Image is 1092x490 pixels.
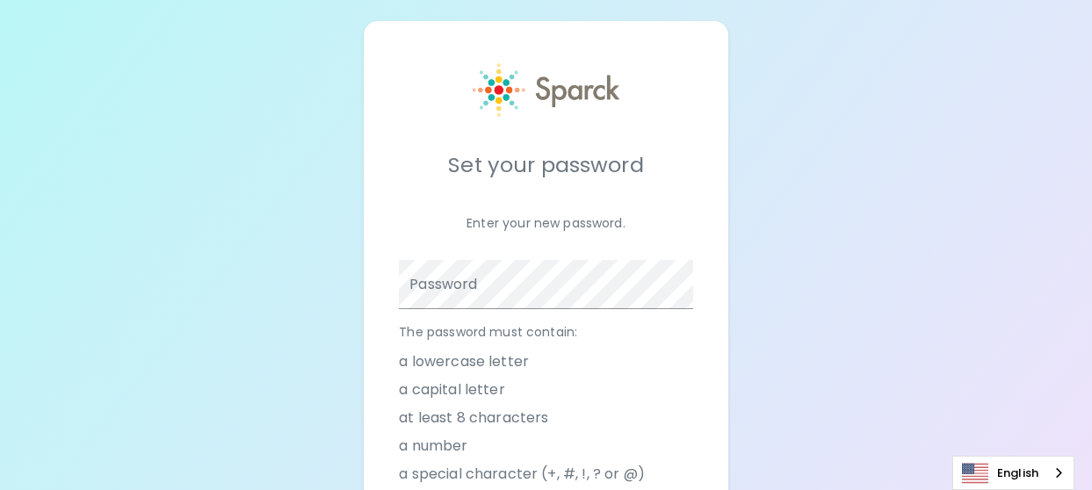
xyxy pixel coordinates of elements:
[399,323,692,341] p: The password must contain:
[399,464,645,485] span: a special character (+, #, !, ? or @)
[473,63,619,117] img: Sparck logo
[399,351,529,372] span: a lowercase letter
[399,151,692,179] h5: Set your password
[399,407,548,429] span: at least 8 characters
[399,436,467,457] span: a number
[953,457,1074,489] a: English
[399,214,692,232] p: Enter your new password.
[399,379,504,400] span: a capital letter
[952,456,1074,490] aside: Language selected: English
[952,456,1074,490] div: Language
